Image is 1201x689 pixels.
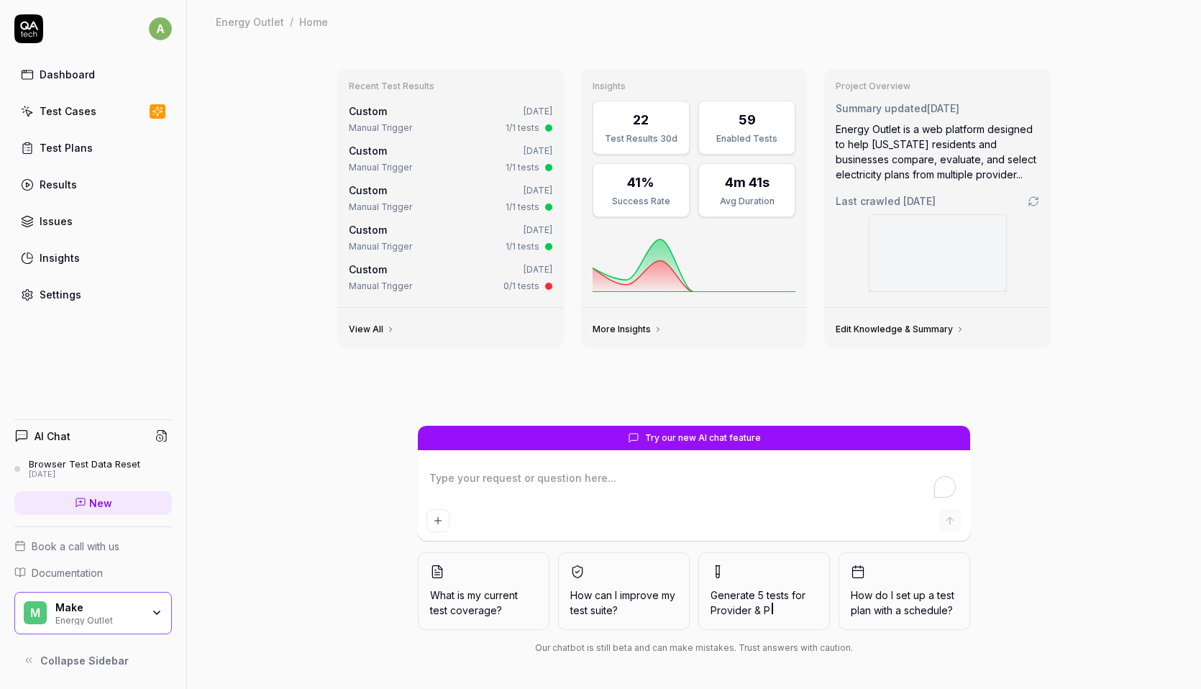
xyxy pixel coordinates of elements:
[349,105,387,117] span: Custom
[14,592,172,635] button: MMakeEnergy Outlet
[14,565,172,580] a: Documentation
[346,219,555,256] a: Custom[DATE]Manual Trigger1/1 tests
[14,539,172,554] a: Book a call with us
[14,280,172,309] a: Settings
[349,122,412,134] div: Manual Trigger
[349,240,412,253] div: Manual Trigger
[524,185,552,196] time: [DATE]
[570,588,677,618] span: How can I improve my test suite?
[602,132,680,145] div: Test Results 30d
[602,195,680,208] div: Success Rate
[593,324,662,335] a: More Insights
[290,14,293,29] div: /
[349,263,387,275] span: Custom
[426,509,449,532] button: Add attachment
[836,193,936,209] span: Last crawled
[349,201,412,214] div: Manual Trigger
[645,432,761,444] span: Try our new AI chat feature
[40,104,96,119] div: Test Cases
[633,110,649,129] div: 22
[346,101,555,137] a: Custom[DATE]Manual Trigger1/1 tests
[29,458,140,470] div: Browser Test Data Reset
[708,132,786,145] div: Enabled Tests
[346,140,555,177] a: Custom[DATE]Manual Trigger1/1 tests
[725,173,770,192] div: 4m 41s
[349,184,387,196] span: Custom
[349,280,412,293] div: Manual Trigger
[839,552,970,630] button: How do I set up a test plan with a schedule?
[14,207,172,235] a: Issues
[836,81,1039,92] h3: Project Overview
[14,97,172,125] a: Test Cases
[14,134,172,162] a: Test Plans
[40,177,77,192] div: Results
[418,552,549,630] button: What is my current test coverage?
[1028,196,1039,207] a: Go to crawling settings
[430,588,537,618] span: What is my current test coverage?
[836,324,964,335] a: Edit Knowledge & Summary
[35,429,70,444] h4: AI Chat
[903,195,936,207] time: [DATE]
[346,259,555,296] a: Custom[DATE]Manual Trigger0/1 tests
[55,613,142,625] div: Energy Outlet
[711,604,770,616] span: Provider & P
[708,195,786,208] div: Avg Duration
[349,145,387,157] span: Custom
[836,122,1039,182] div: Energy Outlet is a web platform designed to help [US_STATE] residents and businesses compare, eva...
[14,491,172,515] a: New
[29,470,140,480] div: [DATE]
[40,140,93,155] div: Test Plans
[349,161,412,174] div: Manual Trigger
[739,110,756,129] div: 59
[14,458,172,480] a: Browser Test Data Reset[DATE]
[32,565,103,580] span: Documentation
[524,106,552,117] time: [DATE]
[593,81,796,92] h3: Insights
[524,264,552,275] time: [DATE]
[89,496,112,511] span: New
[524,145,552,156] time: [DATE]
[14,60,172,88] a: Dashboard
[14,244,172,272] a: Insights
[349,81,552,92] h3: Recent Test Results
[32,539,119,554] span: Book a call with us
[40,214,73,229] div: Issues
[506,201,539,214] div: 1/1 tests
[503,280,539,293] div: 0/1 tests
[299,14,328,29] div: Home
[836,102,927,114] span: Summary updated
[711,588,818,618] span: Generate 5 tests for
[627,173,654,192] div: 41%
[349,324,395,335] a: View All
[506,161,539,174] div: 1/1 tests
[506,240,539,253] div: 1/1 tests
[524,224,552,235] time: [DATE]
[149,17,172,40] span: a
[558,552,690,630] button: How can I improve my test suite?
[40,67,95,82] div: Dashboard
[149,14,172,43] button: a
[40,653,129,668] span: Collapse Sidebar
[55,601,142,614] div: Make
[418,642,970,654] div: Our chatbot is still beta and can make mistakes. Trust answers with caution.
[927,102,959,114] time: [DATE]
[349,224,387,236] span: Custom
[506,122,539,134] div: 1/1 tests
[14,646,172,675] button: Collapse Sidebar
[869,215,1006,291] img: Screenshot
[40,287,81,302] div: Settings
[346,180,555,216] a: Custom[DATE]Manual Trigger1/1 tests
[426,467,962,503] textarea: To enrich screen reader interactions, please activate Accessibility in Grammarly extension settings
[24,601,47,624] span: M
[698,552,830,630] button: Generate 5 tests forProvider & P
[14,170,172,199] a: Results
[40,250,80,265] div: Insights
[851,588,958,618] span: How do I set up a test plan with a schedule?
[216,14,284,29] div: Energy Outlet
